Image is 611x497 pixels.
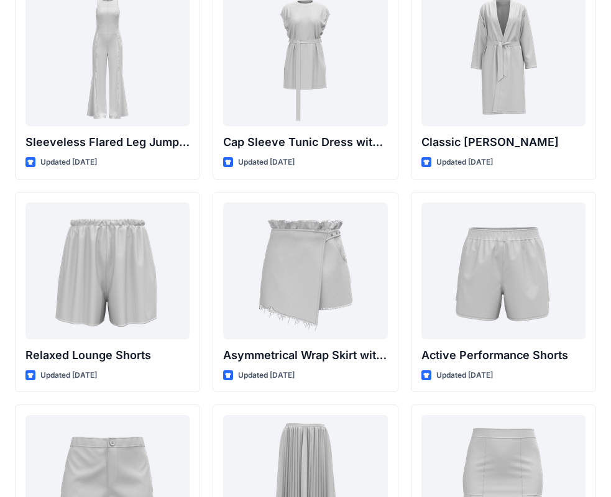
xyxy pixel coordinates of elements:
[238,156,295,169] p: Updated [DATE]
[25,134,190,151] p: Sleeveless Flared Leg Jumpsuit
[421,203,586,339] a: Active Performance Shorts
[421,347,586,364] p: Active Performance Shorts
[40,156,97,169] p: Updated [DATE]
[223,134,387,151] p: Cap Sleeve Tunic Dress with Belt
[223,203,387,339] a: Asymmetrical Wrap Skirt with Ruffle Waist
[25,203,190,339] a: Relaxed Lounge Shorts
[436,156,493,169] p: Updated [DATE]
[40,369,97,382] p: Updated [DATE]
[421,134,586,151] p: Classic [PERSON_NAME]
[436,369,493,382] p: Updated [DATE]
[223,347,387,364] p: Asymmetrical Wrap Skirt with Ruffle Waist
[25,347,190,364] p: Relaxed Lounge Shorts
[238,369,295,382] p: Updated [DATE]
